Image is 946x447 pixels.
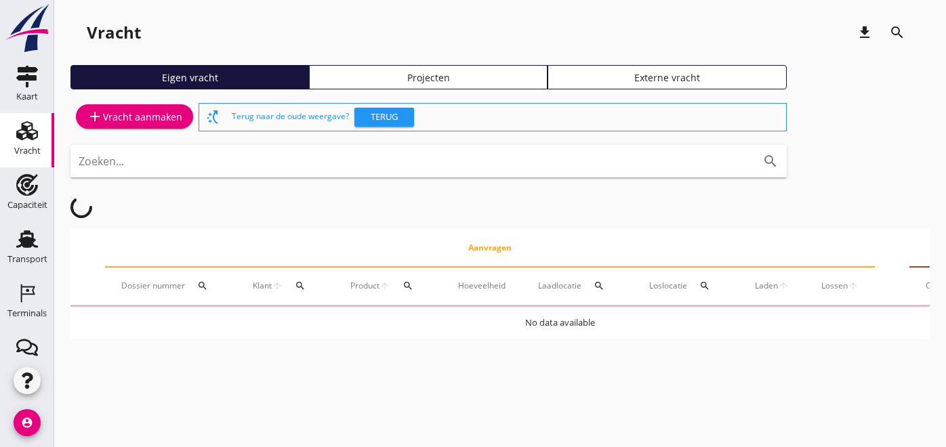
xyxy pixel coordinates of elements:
i: search [295,280,306,291]
button: Terug [354,108,414,127]
img: logo-small.a267ee39.svg [3,3,52,54]
div: Kaart [16,92,38,101]
i: switch_access_shortcut [205,109,221,125]
span: Laden [755,280,778,292]
div: Capaciteit [7,200,47,209]
i: search [594,280,604,291]
i: account_circle [14,409,41,436]
i: arrow_upward [778,280,789,291]
i: search [403,280,413,291]
div: Vracht [87,22,141,43]
i: search [762,153,779,169]
div: Transport [7,255,47,263]
div: Laadlocatie [538,270,617,302]
div: Dossier nummer [121,270,220,302]
i: search [197,280,208,291]
a: Projecten [309,65,548,89]
i: add [87,108,103,125]
i: arrow_upward [379,280,390,291]
div: Loslocatie [649,270,722,302]
i: download [857,24,873,41]
i: arrow_upward [848,280,859,291]
div: Hoeveelheid [458,280,506,292]
div: Externe vracht [554,70,780,85]
i: search [889,24,905,41]
i: search [699,280,710,291]
input: Zoeken... [79,150,741,172]
div: Projecten [315,70,541,85]
div: Vracht [14,146,41,155]
div: Terug naar de oude weergave? [232,104,781,131]
div: Terug [360,110,409,124]
span: Klant [253,280,272,292]
i: arrow_upward [272,280,283,291]
a: Eigen vracht [70,65,309,89]
a: Vracht aanmaken [76,104,193,129]
span: Product [350,280,379,292]
a: Externe vracht [548,65,786,89]
div: Eigen vracht [77,70,303,85]
th: Aanvragen [105,229,875,267]
span: Lossen [821,280,848,292]
div: Terminals [7,309,47,318]
div: Vracht aanmaken [87,108,182,125]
